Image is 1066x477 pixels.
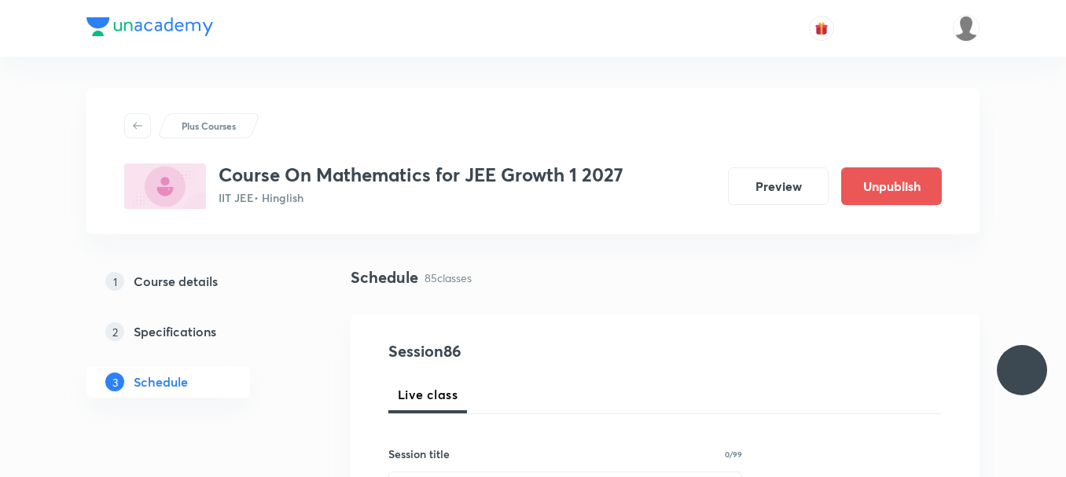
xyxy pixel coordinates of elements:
h5: Course details [134,272,218,291]
img: FD07E7B9-CFCC-4961-B399-0D1330216DF5_plus.png [124,163,206,209]
p: 85 classes [425,270,472,286]
button: Preview [728,167,829,205]
button: avatar [809,16,834,41]
img: avatar [814,21,829,35]
a: 2Specifications [86,316,300,347]
img: ttu [1013,361,1031,380]
p: 3 [105,372,124,391]
h4: Session 86 [388,339,675,363]
h5: Schedule [134,372,188,391]
img: Shubham K Singh [953,15,980,42]
p: 0/99 [725,450,742,458]
a: 1Course details [86,266,300,297]
button: Unpublish [841,167,942,205]
h5: Specifications [134,322,216,341]
img: Company Logo [86,17,213,36]
a: Company Logo [86,17,213,40]
p: Plus Courses [182,119,236,133]
h6: Session title [388,446,450,462]
p: 1 [105,272,124,291]
span: Live class [398,385,458,404]
p: 2 [105,322,124,341]
p: IIT JEE • Hinglish [219,189,623,206]
h3: Course On Mathematics for JEE Growth 1 2027 [219,163,623,186]
h4: Schedule [351,266,418,289]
